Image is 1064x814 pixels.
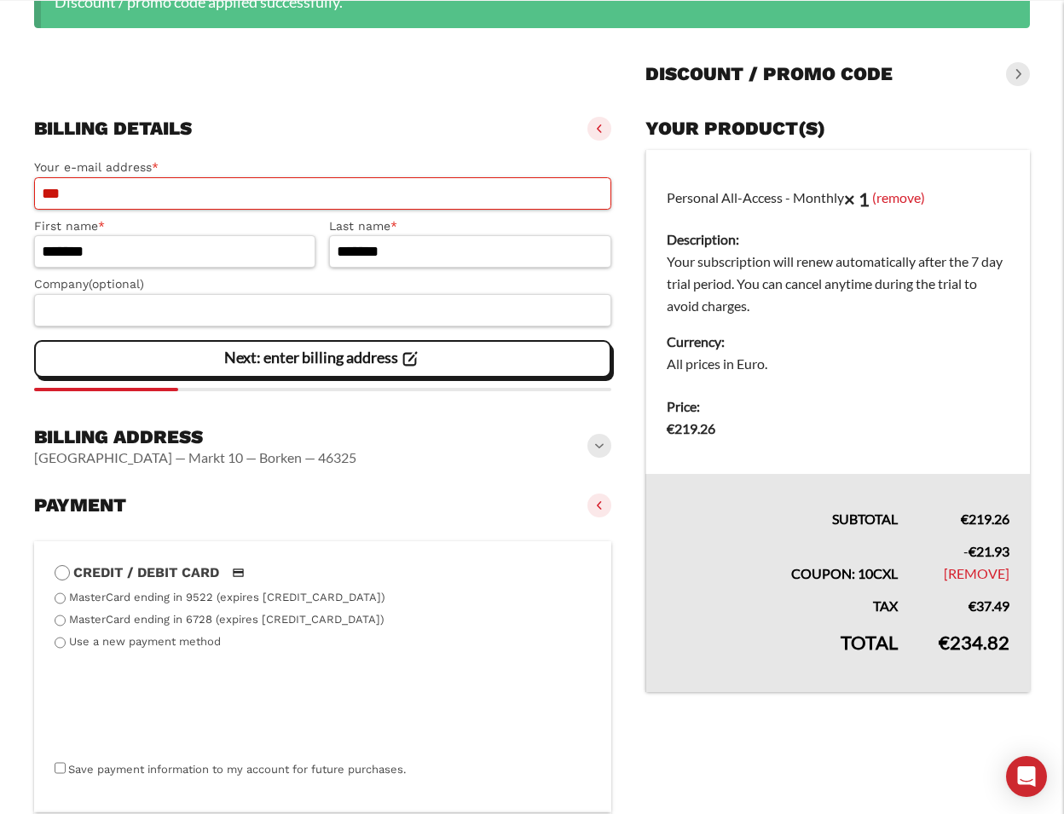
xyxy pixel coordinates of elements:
[89,277,144,291] span: (optional)
[1006,756,1047,797] div: Open Intercom Messenger
[34,494,126,517] h3: Payment
[944,565,1009,581] a: Remove 10CXL coupon
[55,565,70,580] input: Credit / Debit CardCredit / Debit Card
[961,511,1009,527] bdi: 219.26
[667,420,674,436] span: €
[961,511,969,527] span: €
[223,563,254,583] img: Credit / Debit Card
[34,274,611,294] label: Company
[55,562,591,584] label: Credit / Debit Card
[34,158,611,177] label: Your e-mail address
[68,763,406,776] label: Save payment information to my account for future purchases.
[329,216,610,236] label: Last name
[34,117,192,141] h3: Billing details
[844,188,870,211] strong: × 1
[667,228,1009,251] dt: Description:
[34,449,356,466] vaadin-horizontal-layout: [GEOGRAPHIC_DATA] — Markt 10 — Borken — 46325
[667,331,1009,353] dt: Currency:
[969,543,976,559] span: €
[667,251,1009,317] dd: Your subscription will renew automatically after the 7 day trial period. You can cancel anytime d...
[645,617,918,692] th: Total
[667,420,715,436] bdi: 219.26
[69,613,385,626] label: MasterCard ending in 6728 (expires [CREDIT_CARD_DATA])
[645,62,893,86] h3: Discount / promo code
[645,474,918,530] th: Subtotal
[939,631,1009,654] bdi: 234.82
[969,543,1009,559] span: 21.93
[34,340,611,378] vaadin-button: Next: enter billing address
[667,353,1009,375] dd: All prices in Euro.
[69,635,221,648] label: Use a new payment method
[969,598,1009,614] bdi: 37.49
[34,425,356,449] h3: Billing address
[918,530,1030,585] td: -
[69,591,385,603] label: MasterCard ending in 9522 (expires [CREDIT_CARD_DATA])
[645,150,1030,385] td: Personal All-Access - Monthly
[51,654,587,759] iframe: Secure payment input frame
[645,585,918,617] th: Tax
[667,395,1009,418] dt: Price:
[939,631,950,654] span: €
[34,216,315,236] label: First name
[645,530,918,585] th: Coupon: 10CXL
[872,189,925,205] a: (remove)
[969,598,976,614] span: €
